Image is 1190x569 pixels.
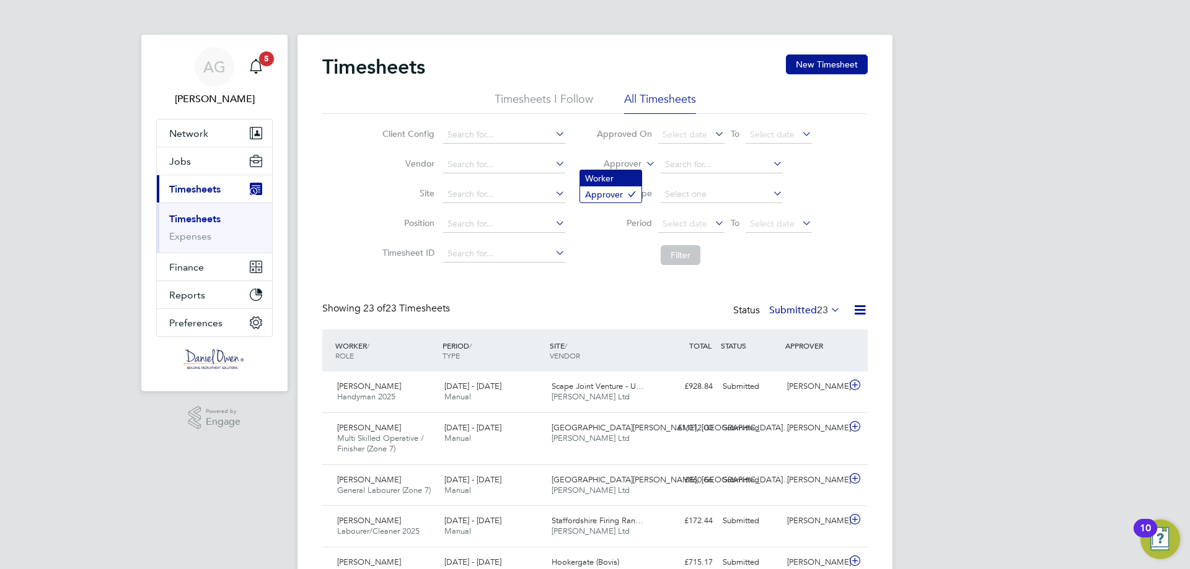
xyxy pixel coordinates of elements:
a: Expenses [169,230,211,242]
div: Status [733,302,843,319]
span: [PERSON_NAME] [337,474,401,485]
nav: Main navigation [141,35,288,391]
span: Finance [169,261,204,273]
label: Site [379,188,434,199]
span: [DATE] - [DATE] [444,515,501,526]
span: Multi Skilled Operative / Finisher (Zone 7) [337,433,424,454]
h2: Timesheets [322,54,425,79]
li: All Timesheets [624,92,696,114]
button: Preferences [157,309,272,336]
span: 23 of [363,302,386,315]
label: Period [596,217,652,228]
span: 5 [259,51,274,66]
div: [PERSON_NAME] [782,376,847,397]
span: General Labourer (Zone 7) [337,485,431,495]
button: Reports [157,281,272,308]
input: Search for... [443,245,565,263]
li: Timesheets I Follow [495,92,593,114]
span: Manual [444,433,471,443]
span: Powered by [206,406,240,417]
button: Open Resource Center, 10 new notifications [1140,519,1180,559]
a: 5 [244,47,268,87]
label: Vendor [379,158,434,169]
label: Approver [586,158,641,170]
span: To [727,215,743,231]
span: [PERSON_NAME] Ltd [552,433,630,443]
label: Submitted [769,304,840,316]
div: £1,012.00 [653,418,718,438]
span: [GEOGRAPHIC_DATA][PERSON_NAME], [GEOGRAPHIC_DATA]… [552,422,791,433]
div: SITE [547,334,654,367]
a: AG[PERSON_NAME] [156,47,273,106]
span: [PERSON_NAME] [337,557,401,567]
span: Hookergate (Bovis) [552,557,619,567]
button: New Timesheet [786,54,868,74]
button: Filter [661,245,700,265]
div: £928.84 [653,376,718,397]
span: Select date [663,218,707,229]
span: Handyman 2025 [337,391,395,402]
span: AG [203,59,226,75]
span: TYPE [443,350,460,360]
span: [PERSON_NAME] [337,422,401,433]
span: Amy Garcia [156,92,273,106]
span: [PERSON_NAME] [337,515,401,526]
input: Search for... [443,215,565,233]
span: Select date [663,129,707,140]
button: Timesheets [157,175,272,202]
div: STATUS [718,334,782,357]
span: [DATE] - [DATE] [444,557,501,567]
span: Select date [750,129,795,140]
span: Jobs [169,155,191,167]
button: Network [157,119,272,147]
span: Manual [444,485,471,495]
input: Search for... [443,186,565,203]
span: [DATE] - [DATE] [444,474,501,485]
span: Labourer/Cleaner 2025 [337,526,420,536]
span: Network [169,128,208,139]
a: Powered byEngage [188,406,241,430]
input: Select one [661,186,783,203]
div: Submitted [718,511,782,531]
div: WORKER [332,334,439,367]
li: Approver [580,186,641,202]
div: Showing [322,302,452,315]
span: TOTAL [689,341,712,350]
span: [PERSON_NAME] Ltd [552,391,630,402]
span: [PERSON_NAME] Ltd [552,526,630,536]
span: Preferences [169,317,223,329]
span: / [469,341,472,350]
div: Timesheets [157,202,272,253]
input: Search for... [443,156,565,173]
span: [PERSON_NAME] [337,381,401,391]
span: Reports [169,289,205,301]
span: Scape Joint Venture - U… [552,381,644,391]
span: [PERSON_NAME] Ltd [552,485,630,495]
span: Timesheets [169,183,221,195]
div: [PERSON_NAME] [782,511,847,531]
span: [GEOGRAPHIC_DATA][PERSON_NAME], [GEOGRAPHIC_DATA]… [552,474,791,485]
span: / [565,341,567,350]
a: Timesheets [169,213,221,225]
div: [PERSON_NAME] [782,470,847,490]
li: Worker [580,170,641,186]
span: / [367,341,369,350]
span: To [727,126,743,142]
input: Search for... [443,126,565,144]
span: Staffordshire Firing Ran… [552,515,643,526]
button: Jobs [157,147,272,175]
img: danielowen-logo-retina.png [183,349,245,369]
label: Approved On [596,128,652,139]
span: VENDOR [550,350,580,360]
span: Manual [444,526,471,536]
span: ROLE [335,350,354,360]
div: PERIOD [439,334,547,367]
a: Go to home page [156,349,273,369]
div: Submitted [718,418,782,438]
div: APPROVER [782,334,847,357]
label: Timesheet ID [379,247,434,258]
div: Submitted [718,470,782,490]
span: Select date [750,218,795,229]
input: Search for... [661,156,783,173]
span: [DATE] - [DATE] [444,381,501,391]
